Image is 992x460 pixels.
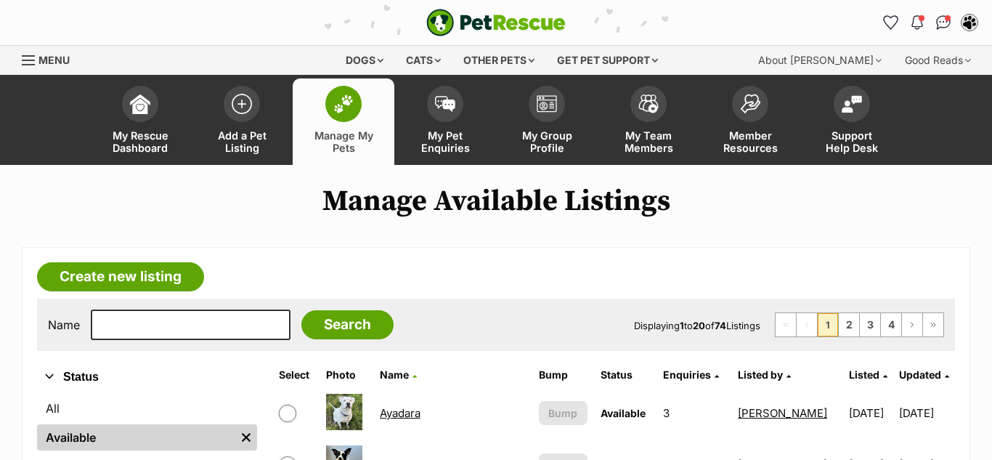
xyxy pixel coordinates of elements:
input: Search [301,310,394,339]
span: Add a Pet Listing [209,129,275,154]
a: [PERSON_NAME] [738,406,827,420]
a: Ayadara [380,406,420,420]
img: manage-my-pets-icon-02211641906a0b7f246fdf0571729dbe1e7629f14944591b6c1af311fb30b64b.svg [333,94,354,113]
a: Page 3 [860,313,880,336]
a: Member Resources [699,78,801,165]
span: Bump [548,405,577,421]
a: Support Help Desk [801,78,903,165]
span: Listed [849,368,879,381]
th: Status [595,363,656,387]
a: Page 4 [881,313,901,336]
div: Get pet support [547,46,668,75]
img: dashboard-icon-eb2f2d2d3e046f16d808141f083e7271f6b2e854fb5c12c21221c1fb7104beca.svg [130,94,150,114]
div: Other pets [453,46,545,75]
img: member-resources-icon-8e73f808a243e03378d46382f2149f9095a855e16c252ad45f914b54edf8863c.svg [740,94,760,113]
div: About [PERSON_NAME] [748,46,892,75]
a: Manage My Pets [293,78,394,165]
ul: Account quick links [879,11,981,34]
th: Photo [320,363,373,387]
a: My Pet Enquiries [394,78,496,165]
a: All [37,395,257,421]
img: pet-enquiries-icon-7e3ad2cf08bfb03b45e93fb7055b45f3efa6380592205ae92323e6603595dc1f.svg [435,96,455,112]
a: Conversations [932,11,955,34]
a: Name [380,368,417,381]
strong: 20 [693,320,705,331]
span: Menu [38,54,70,66]
span: My Rescue Dashboard [107,129,173,154]
a: My Team Members [598,78,699,165]
span: Updated [899,368,941,381]
img: logo-e224e6f780fb5917bec1dbf3a21bbac754714ae5b6737aabdf751b685950b380.svg [426,9,566,36]
span: Name [380,368,409,381]
div: Good Reads [895,46,981,75]
span: My Team Members [616,129,681,154]
a: PetRescue [426,9,566,36]
span: Support Help Desk [819,129,885,154]
nav: Pagination [775,312,944,337]
span: Page 1 [818,313,838,336]
img: add-pet-listing-icon-0afa8454b4691262ce3f59096e99ab1cd57d4a30225e0717b998d2c9b9846f56.svg [232,94,252,114]
a: Available [37,424,235,451]
a: Listed [849,368,887,381]
button: Bump [539,401,588,425]
span: Previous page [797,313,817,336]
button: Notifications [906,11,929,34]
a: Next page [902,313,922,336]
a: Page 2 [839,313,859,336]
td: [DATE] [843,388,898,438]
img: Lynda Smith profile pic [962,15,977,30]
img: chat-41dd97257d64d25036548639549fe6c8038ab92f7586957e7f3b1b290dea8141.svg [936,15,951,30]
span: My Pet Enquiries [412,129,478,154]
div: Cats [396,46,451,75]
img: notifications-46538b983faf8c2785f20acdc204bb7945ddae34d4c08c2a6579f10ce5e182be.svg [911,15,923,30]
th: Bump [533,363,593,387]
span: Available [601,407,646,419]
span: Manage My Pets [311,129,376,154]
label: Name [48,318,80,331]
div: Dogs [336,46,394,75]
td: [DATE] [899,388,954,438]
img: group-profile-icon-3fa3cf56718a62981997c0bc7e787c4b2cf8bcc04b72c1350f741eb67cf2f40e.svg [537,95,557,113]
span: translation missing: en.admin.listings.index.attributes.enquiries [663,368,711,381]
img: help-desk-icon-fdf02630f3aa405de69fd3d07c3f3aa587a6932b1a1747fa1d2bba05be0121f9.svg [842,95,862,113]
strong: 74 [715,320,726,331]
a: Updated [899,368,949,381]
a: Menu [22,46,80,72]
td: 3 [657,388,731,438]
button: My account [958,11,981,34]
a: Last page [923,313,943,336]
a: Add a Pet Listing [191,78,293,165]
button: Status [37,368,257,387]
span: My Group Profile [514,129,580,154]
strong: 1 [680,320,684,331]
th: Select [273,363,319,387]
a: Remove filter [235,424,257,451]
img: team-members-icon-5396bd8760b3fe7c0b43da4ab00e1e3bb1a5d9ba89233759b79545d2d3fc5d0d.svg [638,94,659,113]
span: First page [776,313,796,336]
a: Create new listing [37,262,204,291]
span: Member Resources [717,129,783,154]
span: Displaying to of Listings [634,320,760,331]
a: Enquiries [663,368,719,381]
a: Favourites [879,11,903,34]
span: Listed by [738,368,783,381]
a: My Group Profile [496,78,598,165]
a: My Rescue Dashboard [89,78,191,165]
a: Listed by [738,368,791,381]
